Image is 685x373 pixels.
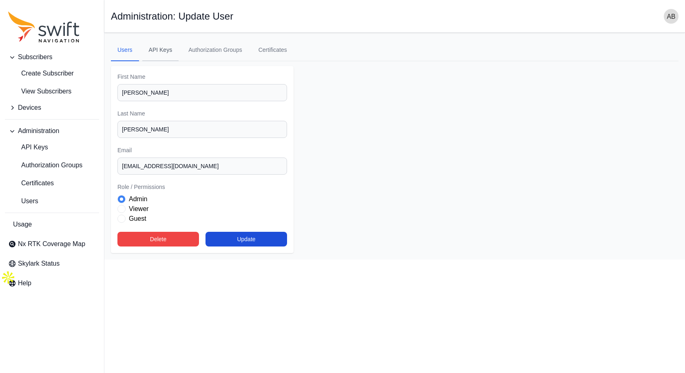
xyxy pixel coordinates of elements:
[117,146,287,154] label: Email
[8,69,74,78] span: Create Subscriber
[129,214,146,224] label: Guest
[182,39,249,61] a: Authorization Groups
[5,255,99,272] a: Skylark Status
[205,232,287,246] button: Update
[5,49,99,65] button: Subscribers
[5,100,99,116] button: Devices
[111,11,233,21] h1: Administration: Update User
[5,123,99,139] button: Administration
[18,126,59,136] span: Administration
[5,83,99,100] a: View Subscribers
[129,194,147,204] label: Admin
[5,193,99,209] a: Users
[252,39,294,61] a: Certificates
[5,236,99,252] a: Nx RTK Coverage Map
[8,178,54,188] span: Certificates
[117,84,287,101] input: First Name
[111,39,139,61] a: Users
[117,183,287,191] label: Role / Permissions
[664,9,678,24] img: user photo
[117,232,199,246] button: Delete
[129,204,149,214] label: Viewer
[5,216,99,233] a: Usage
[117,121,287,138] input: Last Name
[5,175,99,191] a: Certificates
[5,139,99,155] a: API Keys
[13,220,32,229] span: Usage
[117,109,287,118] label: Last Name
[18,239,85,249] span: Nx RTK Coverage Map
[8,160,82,170] span: Authorization Groups
[18,52,52,62] span: Subscribers
[8,142,48,152] span: API Keys
[5,157,99,173] a: Authorization Groups
[8,87,71,96] span: View Subscribers
[117,194,287,224] div: Role
[18,103,41,113] span: Devices
[18,259,60,269] span: Skylark Status
[142,39,179,61] a: API Keys
[117,73,287,81] label: First Name
[5,65,99,82] a: Create Subscriber
[8,196,38,206] span: Users
[117,158,287,175] input: email@address.com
